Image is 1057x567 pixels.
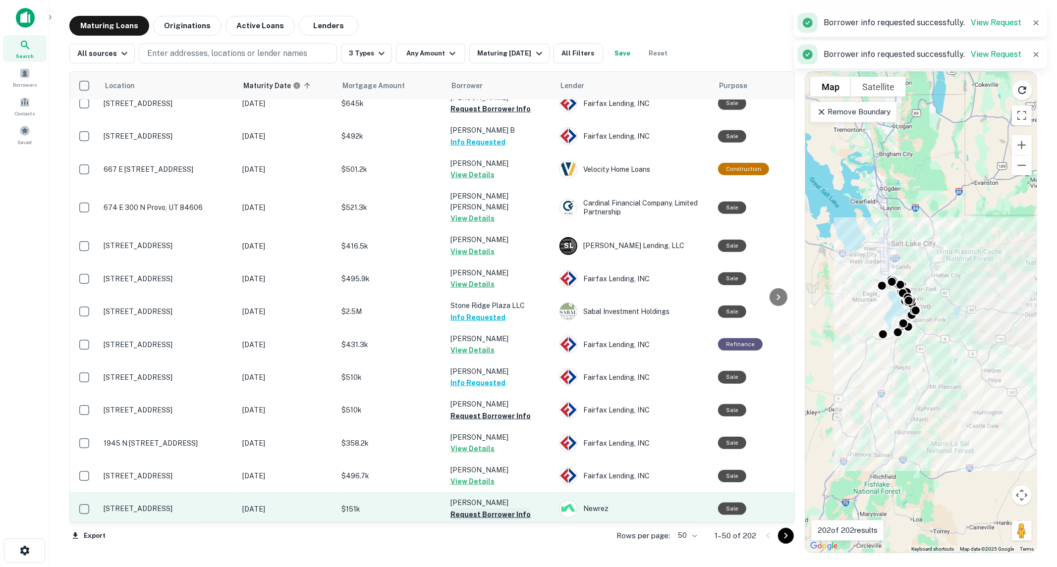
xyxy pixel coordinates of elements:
a: Terms (opens in new tab) [1020,546,1034,552]
img: picture [560,435,577,452]
button: View Details [450,278,495,290]
img: picture [560,336,577,353]
button: Show street map [810,77,851,97]
button: Active Loans [225,16,295,36]
p: 202 of 202 results [818,524,878,536]
img: picture [560,303,577,320]
button: Zoom out [1012,155,1032,175]
div: Sabal Investment Holdings [559,303,708,320]
th: Maturity dates displayed may be estimated. Please contact the lender for the most accurate maturi... [237,72,336,100]
div: Borrowers [3,64,47,91]
p: $521.3k [341,202,441,213]
button: Request Borrower Info [450,410,531,422]
button: View Details [450,443,495,455]
div: [PERSON_NAME] Lending, LLC [559,237,708,255]
img: picture [560,270,577,287]
p: [PERSON_NAME] [450,464,550,475]
p: [DATE] [242,372,332,383]
button: View Details [450,246,495,258]
p: 1945 N [STREET_ADDRESS] [104,439,232,448]
p: [PERSON_NAME] B [450,125,550,136]
button: Keyboard shortcuts [911,546,954,553]
p: [STREET_ADDRESS] [104,504,232,513]
p: [STREET_ADDRESS] [104,241,232,250]
span: Borrower [451,80,483,92]
iframe: Chat Widget [1007,488,1057,535]
button: Info Requested [450,377,505,389]
button: Toggle fullscreen view [1012,105,1032,125]
div: Sale [718,437,746,449]
p: [STREET_ADDRESS] [104,406,232,414]
div: Sale [718,240,746,252]
div: Sale [718,503,746,515]
div: Sale [718,306,746,318]
img: picture [560,199,577,216]
button: View Details [450,169,495,181]
span: Maturity dates displayed may be estimated. Please contact the lender for the most accurate maturi... [243,80,314,91]
p: [DATE] [242,273,332,284]
p: $492k [341,131,441,142]
th: Borrower [445,72,555,100]
p: [STREET_ADDRESS] [104,132,232,141]
span: Lender [560,80,584,92]
p: [DATE] [242,438,332,449]
div: Fairfax Lending, INC [559,336,708,354]
a: Saved [3,121,47,148]
div: This loan purpose was for refinancing [718,338,763,351]
p: [DATE] [242,405,332,415]
div: All sources [77,48,130,59]
img: picture [560,369,577,386]
p: [STREET_ADDRESS] [104,307,232,316]
button: Any Amount [396,44,465,63]
p: $496.7k [341,470,441,481]
p: $431.3k [341,339,441,350]
button: 3 Types [341,44,392,63]
span: Saved [18,138,32,146]
p: [DATE] [242,164,332,175]
p: [DATE] [242,470,332,481]
p: Borrower info requested successfully. [824,17,1021,29]
p: [DATE] [242,241,332,252]
p: [PERSON_NAME] [450,234,550,245]
p: [STREET_ADDRESS] [104,373,232,382]
button: Export [69,528,108,543]
span: Borrowers [13,81,37,89]
a: Search [3,35,47,62]
p: [PERSON_NAME] [450,497,550,508]
p: Rows per page: [616,530,670,542]
div: Fairfax Lending, INC [559,127,708,145]
div: Maturity dates displayed may be estimated. Please contact the lender for the most accurate maturi... [243,80,301,91]
div: Fairfax Lending, INC [559,368,708,386]
button: Show satellite imagery [851,77,906,97]
p: $510k [341,405,441,415]
p: [DATE] [242,339,332,350]
div: 0 0 [805,72,1037,553]
div: Fairfax Lending, INC [559,401,708,419]
button: Map camera controls [1012,485,1032,505]
div: Fairfax Lending, INC [559,467,708,485]
img: picture [560,161,577,178]
p: [PERSON_NAME] [450,366,550,377]
div: Fairfax Lending, INC [559,270,708,288]
img: capitalize-icon.png [16,8,35,28]
span: Mortgage Amount [342,80,418,92]
a: Open this area in Google Maps (opens a new window) [808,540,840,553]
img: picture [560,402,577,418]
button: View Details [450,475,495,487]
a: View Request [971,18,1021,27]
div: Cardinal Financial Company, Limited Partnership [559,199,708,216]
p: 674 E 300 N Provo, UT 84606 [104,203,232,212]
button: Lenders [299,16,358,36]
p: [STREET_ADDRESS] [104,340,232,349]
h6: Maturity Date [243,80,291,91]
span: Contacts [15,109,35,117]
img: picture [560,95,577,112]
th: Mortgage Amount [336,72,445,100]
div: 50 [674,528,699,543]
div: Sale [718,404,746,416]
span: Map data ©2025 Google [960,546,1014,552]
p: S L [564,241,573,251]
div: Maturing [DATE] [477,48,545,59]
